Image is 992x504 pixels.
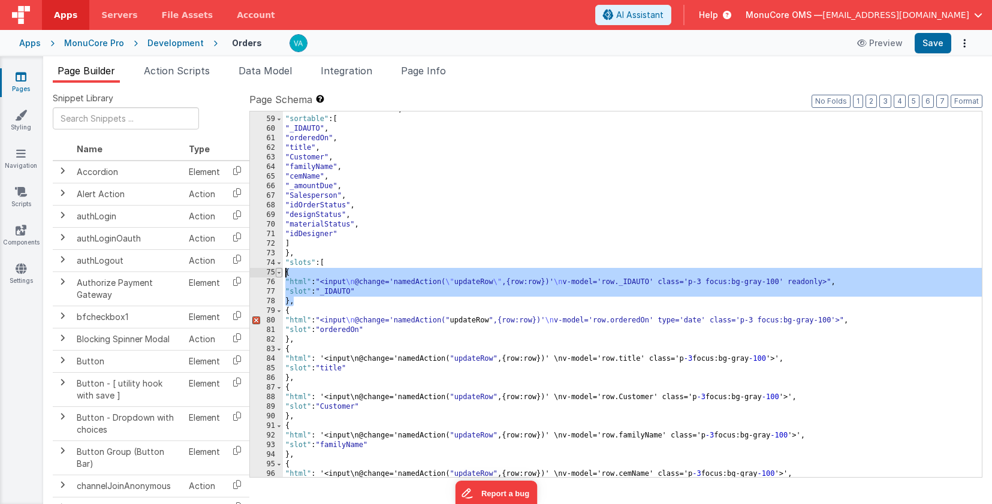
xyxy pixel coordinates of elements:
[58,65,115,77] span: Page Builder
[184,227,225,249] td: Action
[250,440,283,450] div: 93
[54,9,77,21] span: Apps
[250,268,283,277] div: 75
[250,364,283,373] div: 85
[72,328,184,350] td: Blocking Spinner Modal
[19,37,41,49] div: Apps
[250,297,283,306] div: 78
[853,95,863,108] button: 1
[908,95,919,108] button: 5
[77,144,102,154] span: Name
[879,95,891,108] button: 3
[250,182,283,191] div: 66
[189,144,210,154] span: Type
[250,172,283,182] div: 65
[250,201,283,210] div: 68
[936,95,948,108] button: 7
[162,9,213,21] span: File Assets
[250,412,283,421] div: 90
[72,227,184,249] td: authLoginOauth
[401,65,446,77] span: Page Info
[250,469,283,479] div: 96
[250,345,283,354] div: 83
[250,124,283,134] div: 60
[250,258,283,268] div: 74
[250,354,283,364] div: 84
[232,38,262,47] h4: Orders
[922,95,934,108] button: 6
[184,271,225,306] td: Element
[595,5,671,25] button: AI Assistant
[72,271,184,306] td: Authorize Payment Gateway
[72,183,184,205] td: Alert Action
[53,107,199,129] input: Search Snippets ...
[250,402,283,412] div: 89
[184,161,225,183] td: Element
[250,143,283,153] div: 62
[250,249,283,258] div: 73
[250,230,283,239] div: 71
[250,335,283,345] div: 82
[184,475,225,497] td: Action
[250,114,283,124] div: 59
[72,440,184,475] td: Button Group (Button Bar)
[72,350,184,372] td: Button
[184,183,225,205] td: Action
[915,33,951,53] button: Save
[894,95,906,108] button: 4
[290,35,307,52] img: d97663ceb9b5fe134a022c3e0b4ea6c6
[72,249,184,271] td: authLogout
[72,161,184,183] td: Accordion
[250,325,283,335] div: 81
[250,460,283,469] div: 95
[616,9,664,21] span: AI Assistant
[184,205,225,227] td: Action
[866,95,877,108] button: 2
[746,9,822,21] span: MonuCore OMS —
[249,92,312,107] span: Page Schema
[239,65,292,77] span: Data Model
[250,450,283,460] div: 94
[250,277,283,287] div: 76
[250,162,283,172] div: 64
[250,134,283,143] div: 61
[184,350,225,372] td: Element
[951,95,982,108] button: Format
[250,153,283,162] div: 63
[250,383,283,393] div: 87
[956,35,973,52] button: Options
[64,37,124,49] div: MonuCore Pro
[812,95,851,108] button: No Folds
[184,406,225,440] td: Element
[250,393,283,402] div: 88
[250,431,283,440] div: 92
[250,373,283,383] div: 86
[250,306,283,316] div: 79
[250,316,283,325] div: 80
[250,210,283,220] div: 69
[72,372,184,406] td: Button - [ utility hook with save ]
[101,9,137,21] span: Servers
[250,191,283,201] div: 67
[184,249,225,271] td: Action
[184,440,225,475] td: Element
[250,239,283,249] div: 72
[72,205,184,227] td: authLogin
[72,406,184,440] td: Button - Dropdown with choices
[184,306,225,328] td: Element
[250,421,283,431] div: 91
[699,9,718,21] span: Help
[53,92,113,104] span: Snippet Library
[147,37,204,49] div: Development
[822,9,969,21] span: [EMAIL_ADDRESS][DOMAIN_NAME]
[321,65,372,77] span: Integration
[746,9,982,21] button: MonuCore OMS — [EMAIL_ADDRESS][DOMAIN_NAME]
[144,65,210,77] span: Action Scripts
[250,287,283,297] div: 77
[250,220,283,230] div: 70
[72,306,184,328] td: bfcheckbox1
[850,34,910,53] button: Preview
[184,328,225,350] td: Action
[184,372,225,406] td: Element
[72,475,184,497] td: channelJoinAnonymous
